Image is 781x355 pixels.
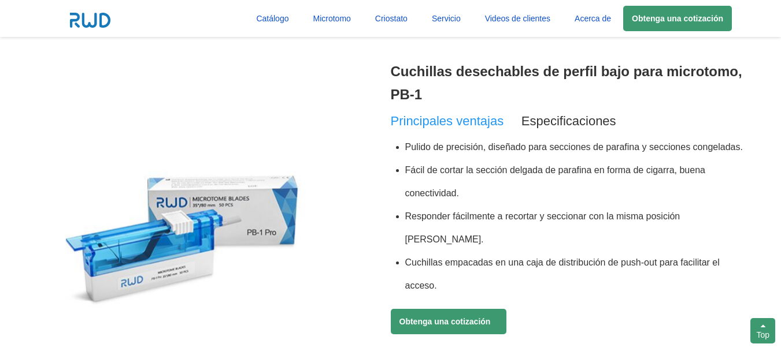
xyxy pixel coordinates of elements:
a: Obtenga una cotización [623,6,732,31]
h3: Cuchillas desechables de perfil bajo para microtomo, PB-1 [391,60,743,106]
li: Pulido de precisión, diseñado para secciones de parafina y secciones congeladas. [405,136,743,159]
li: Cuchillas empacadas en una caja de distribución de push-out para facilitar el acceso. [405,251,743,297]
li: Responder fácilmente a recortar y seccionar con la misma posición [PERSON_NAME]. [405,205,743,251]
div: Top [750,318,775,343]
span: Principales ventajas [391,114,504,128]
li: Fácil de cortar la sección delgada de parafina en forma de cigarra, buena conectividad. [405,159,743,205]
a: Obtenga una cotización [391,309,506,334]
span: Especificaciones [521,114,616,128]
